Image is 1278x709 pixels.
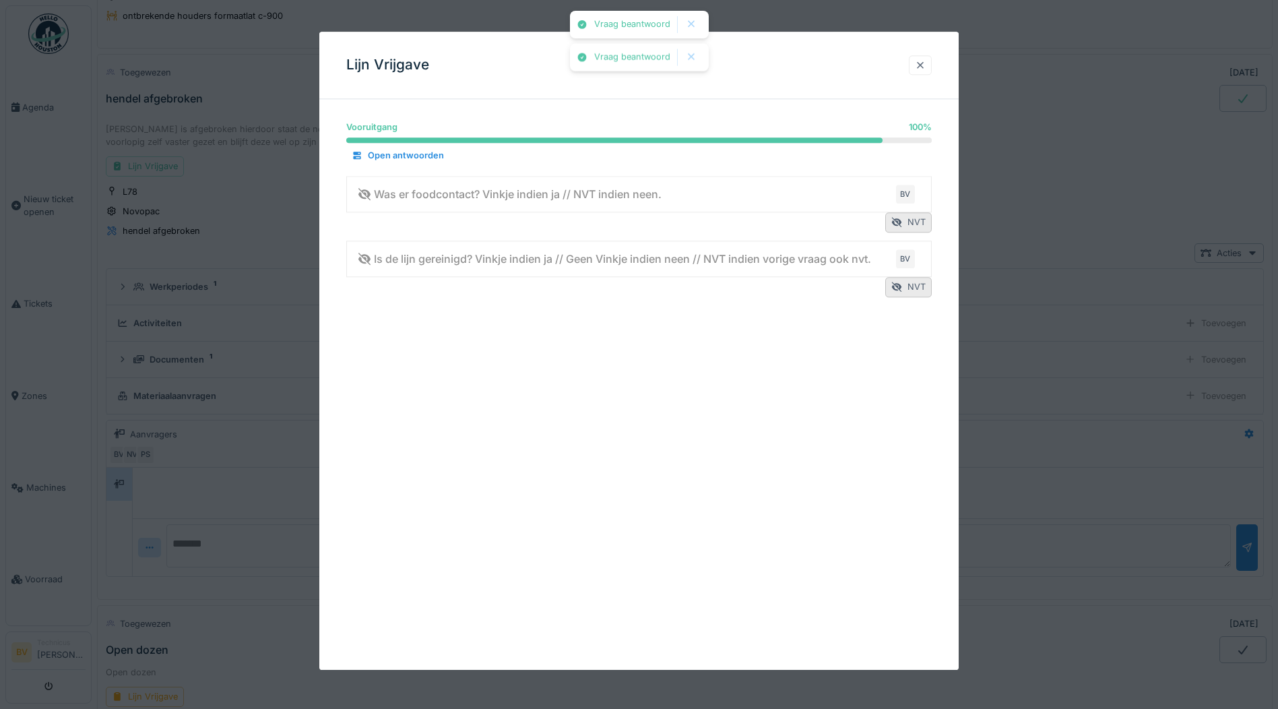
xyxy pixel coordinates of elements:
div: BV [896,249,915,268]
summary: Was er foodcontact? Vinkje indien ja // NVT indien neen.BV [352,182,926,207]
summary: Is de lijn gereinigd? Vinkje indien ja // Geen Vinkje indien neen // NVT indien vorige vraag ook ... [352,247,926,272]
h3: Lijn Vrijgave [346,57,429,73]
div: Vooruitgang [346,121,397,133]
div: NVT [885,278,932,297]
div: Was er foodcontact? Vinkje indien ja // NVT indien neen. [358,186,662,202]
div: Is de lijn gereinigd? Vinkje indien ja // Geen Vinkje indien neen // NVT indien vorige vraag ook ... [358,251,871,267]
div: Vraag beantwoord [594,19,670,30]
progress: 100 % [346,138,932,144]
div: BV [896,185,915,204]
div: NVT [885,213,932,233]
div: Vraag beantwoord [594,52,670,63]
div: Open antwoorden [346,147,449,165]
div: 100 % [909,121,932,133]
